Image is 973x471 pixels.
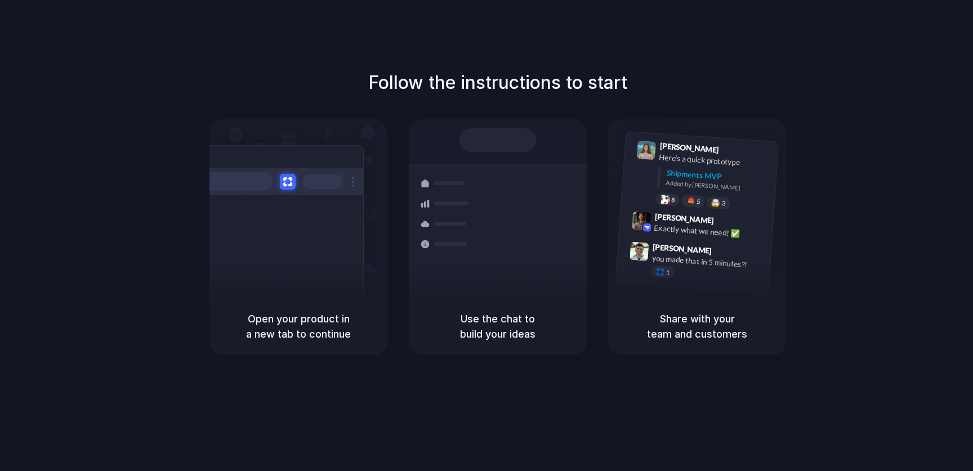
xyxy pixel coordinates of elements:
[651,252,764,271] div: you made that in 5 minutes?!
[422,311,573,342] h5: Use the chat to build your ideas
[711,199,721,207] div: 🤯
[671,196,675,203] span: 8
[722,145,746,158] span: 9:41 AM
[223,311,374,342] h5: Open your product in a new tab to continue
[715,246,738,259] span: 9:47 AM
[659,151,771,170] div: Here's a quick prototype
[666,178,769,195] div: Added by [PERSON_NAME]
[666,167,770,185] div: Shipments MVP
[697,198,700,204] span: 5
[653,240,712,257] span: [PERSON_NAME]
[659,140,719,156] span: [PERSON_NAME]
[622,311,773,342] h5: Share with your team and customers
[654,222,766,241] div: Exactly what we need! ✅
[666,270,670,276] span: 1
[368,69,627,96] h1: Follow the instructions to start
[722,200,726,206] span: 3
[717,216,740,229] span: 9:42 AM
[654,210,714,226] span: [PERSON_NAME]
